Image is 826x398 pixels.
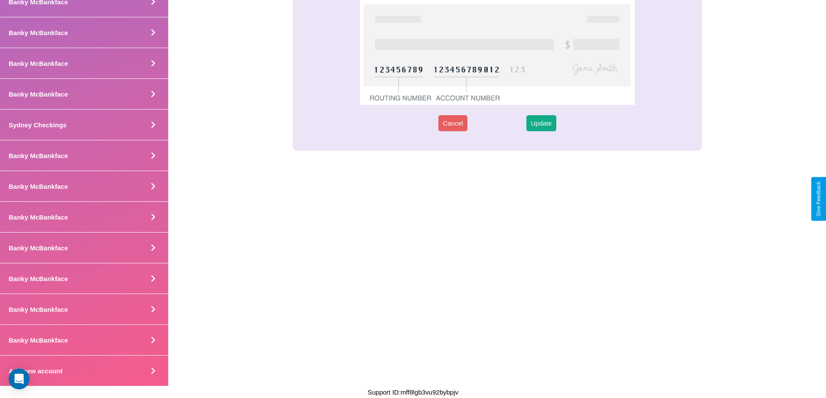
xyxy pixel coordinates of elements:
h4: Add new account [9,367,62,375]
h4: Banky McBankface [9,306,68,313]
h4: Banky McBankface [9,152,68,159]
button: Cancel [438,115,467,131]
h4: Banky McBankface [9,91,68,98]
h4: Banky McBankface [9,244,68,252]
h4: Banky McBankface [9,275,68,282]
h4: Banky McBankface [9,29,68,36]
h4: Sydney Checkings [9,121,66,129]
p: Support ID: mff8lgb3vu92bybpjv [368,386,458,398]
div: Give Feedback [816,181,822,217]
button: Update [526,115,556,131]
h4: Banky McBankface [9,214,68,221]
div: Open Intercom Messenger [9,369,29,389]
h4: Banky McBankface [9,337,68,344]
h4: Banky McBankface [9,60,68,67]
h4: Banky McBankface [9,183,68,190]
